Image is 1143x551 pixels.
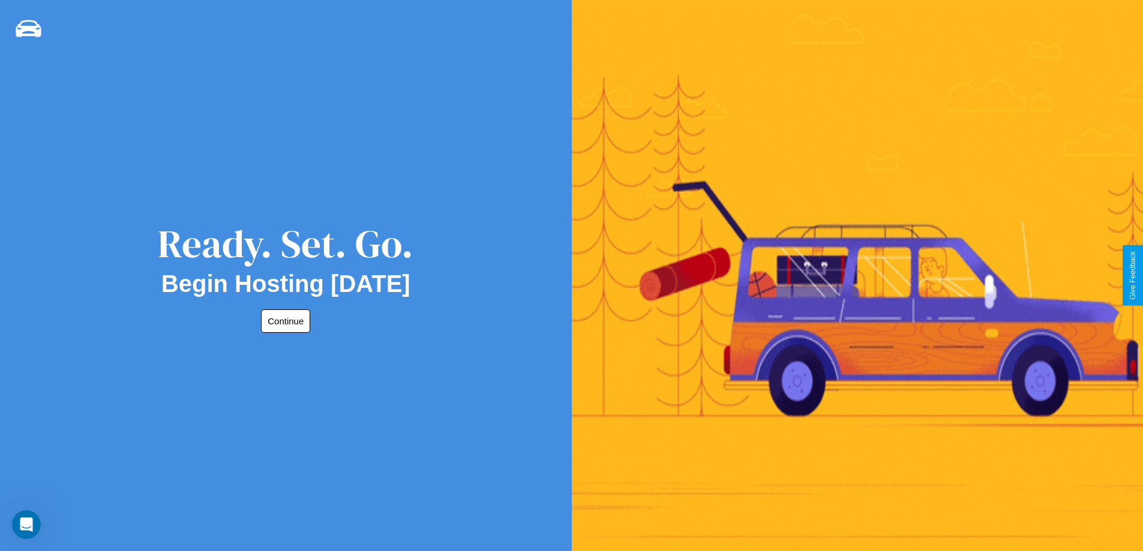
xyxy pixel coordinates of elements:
h2: Begin Hosting [DATE] [161,270,410,297]
button: Continue [261,309,310,333]
div: Ready. Set. Go. [158,217,413,270]
div: Give Feedback [1129,251,1137,300]
iframe: Intercom live chat [12,510,41,539]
